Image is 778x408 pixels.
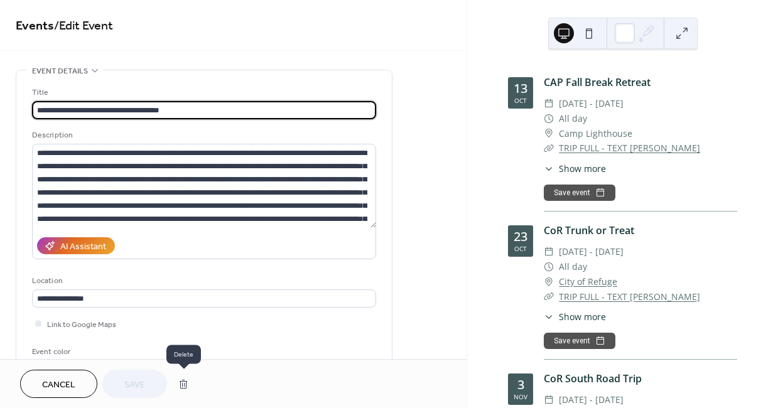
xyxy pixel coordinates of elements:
span: All day [559,259,587,274]
div: Event color [32,345,126,358]
div: ​ [544,111,554,126]
div: ​ [544,126,554,141]
span: Event details [32,65,88,78]
span: Link to Google Maps [47,318,116,331]
span: Show more [559,310,606,323]
a: TRIP FULL - TEXT [PERSON_NAME] [559,142,700,154]
span: All day [559,111,587,126]
a: CoR South Road Trip [544,372,642,385]
div: ​ [544,392,554,407]
button: Save event [544,185,615,201]
span: / Edit Event [54,14,113,38]
span: Show more [559,162,606,175]
div: ​ [544,244,554,259]
div: Location [32,274,374,287]
a: Events [16,14,54,38]
div: ​ [544,162,554,175]
div: 3 [517,378,524,391]
button: ​Show more [544,162,606,175]
span: [DATE] - [DATE] [559,96,624,111]
span: [DATE] - [DATE] [559,244,624,259]
button: Save event [544,333,615,349]
span: [DATE] - [DATE] [559,392,624,407]
div: ​ [544,310,554,323]
div: Nov [514,394,527,400]
div: Description [32,129,374,142]
a: CAP Fall Break Retreat [544,75,651,89]
div: ​ [544,141,554,156]
div: Title [32,86,374,99]
div: Oct [514,97,527,104]
button: ​Show more [544,310,606,323]
a: City of Refuge [559,274,617,289]
span: Camp Lighthouse [559,126,632,141]
div: 13 [514,82,527,95]
div: ​ [544,274,554,289]
div: 23 [514,230,527,243]
span: Cancel [42,378,75,392]
div: ​ [544,289,554,304]
span: Delete [166,345,201,363]
div: ​ [544,259,554,274]
button: AI Assistant [37,237,115,254]
a: TRIP FULL - TEXT [PERSON_NAME] [559,291,700,303]
div: AI Assistant [60,240,106,254]
a: CoR Trunk or Treat [544,223,634,237]
div: ​ [544,96,554,111]
div: Oct [514,245,527,252]
button: Cancel [20,370,97,398]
